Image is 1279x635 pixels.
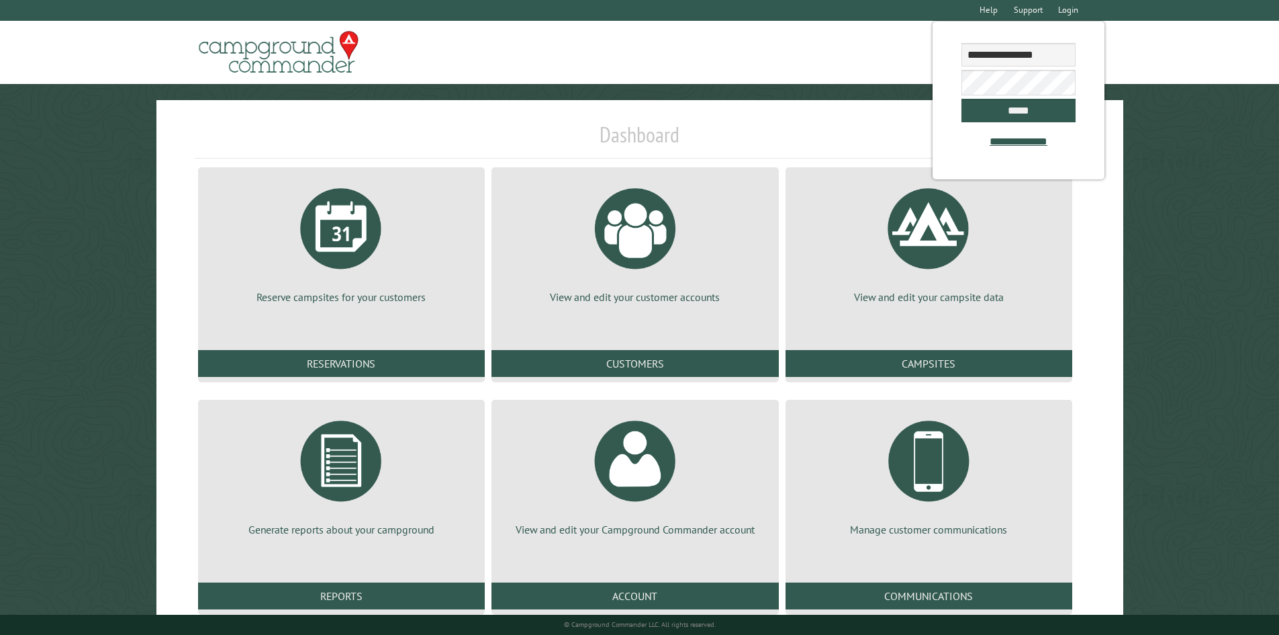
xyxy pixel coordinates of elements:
p: Reserve campsites for your customers [214,290,469,304]
img: Campground Commander [195,26,363,79]
a: View and edit your customer accounts [508,178,762,304]
a: Customers [491,350,778,377]
a: Reservations [198,350,485,377]
p: View and edit your customer accounts [508,290,762,304]
a: View and edit your campsite data [802,178,1056,304]
a: Account [491,583,778,609]
a: Manage customer communications [802,411,1056,537]
a: Campsites [786,350,1072,377]
p: Generate reports about your campground [214,522,469,537]
p: Manage customer communications [802,522,1056,537]
p: View and edit your campsite data [802,290,1056,304]
a: Reserve campsites for your customers [214,178,469,304]
a: View and edit your Campground Commander account [508,411,762,537]
a: Generate reports about your campground [214,411,469,537]
a: Reports [198,583,485,609]
small: © Campground Commander LLC. All rights reserved. [564,620,716,629]
p: View and edit your Campground Commander account [508,522,762,537]
a: Communications [786,583,1072,609]
h1: Dashboard [195,122,1085,159]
